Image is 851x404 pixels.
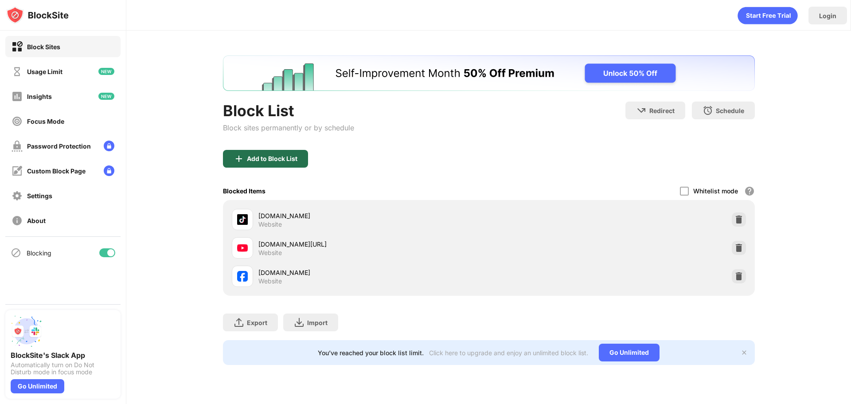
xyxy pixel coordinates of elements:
[12,41,23,52] img: block-on.svg
[11,361,115,376] div: Automatically turn on Do Not Disturb mode in focus mode
[716,107,744,114] div: Schedule
[223,102,354,120] div: Block List
[223,55,755,91] iframe: Banner
[27,249,51,257] div: Blocking
[27,167,86,175] div: Custom Block Page
[12,190,23,201] img: settings-off.svg
[738,7,798,24] div: animation
[11,247,21,258] img: blocking-icon.svg
[104,165,114,176] img: lock-menu.svg
[819,12,836,20] div: Login
[11,351,115,360] div: BlockSite's Slack App
[237,214,248,225] img: favicons
[247,319,267,326] div: Export
[237,243,248,253] img: favicons
[429,349,588,357] div: Click here to upgrade and enjoy an unlimited block list.
[318,349,424,357] div: You’ve reached your block list limit.
[258,249,282,257] div: Website
[258,220,282,228] div: Website
[223,123,354,132] div: Block sites permanently or by schedule
[307,319,328,326] div: Import
[649,107,675,114] div: Redirect
[12,141,23,152] img: password-protection-off.svg
[237,271,248,282] img: favicons
[12,66,23,77] img: time-usage-off.svg
[27,192,52,200] div: Settings
[6,6,69,24] img: logo-blocksite.svg
[599,344,660,361] div: Go Unlimited
[98,93,114,100] img: new-icon.svg
[741,349,748,356] img: x-button.svg
[258,277,282,285] div: Website
[27,217,46,224] div: About
[27,118,64,125] div: Focus Mode
[12,116,23,127] img: focus-off.svg
[98,68,114,75] img: new-icon.svg
[258,211,489,220] div: [DOMAIN_NAME]
[223,187,265,195] div: Blocked Items
[258,268,489,277] div: [DOMAIN_NAME]
[12,91,23,102] img: insights-off.svg
[104,141,114,151] img: lock-menu.svg
[12,165,23,177] img: customize-block-page-off.svg
[27,68,62,75] div: Usage Limit
[11,379,64,393] div: Go Unlimited
[27,93,52,100] div: Insights
[12,215,23,226] img: about-off.svg
[693,187,738,195] div: Whitelist mode
[27,43,60,51] div: Block Sites
[27,142,91,150] div: Password Protection
[247,155,297,162] div: Add to Block List
[11,315,43,347] img: push-slack.svg
[258,239,489,249] div: [DOMAIN_NAME][URL]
